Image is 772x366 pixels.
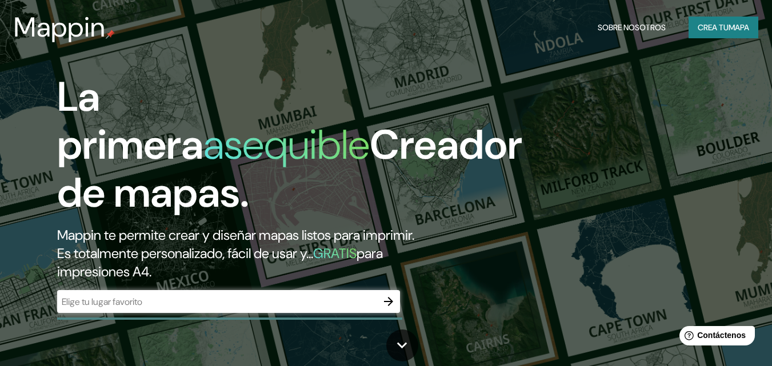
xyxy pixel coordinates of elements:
[593,17,670,38] button: Sobre nosotros
[698,22,729,33] font: Crea tu
[57,244,313,262] font: Es totalmente personalizado, fácil de usar y...
[57,295,377,308] input: Elige tu lugar favorito
[729,22,749,33] font: mapa
[670,321,759,353] iframe: Lanzador de widgets de ayuda
[57,244,383,280] font: para impresiones A4.
[106,30,115,39] img: pin de mapeo
[689,17,758,38] button: Crea tumapa
[14,9,106,45] font: Mappin
[57,70,203,171] font: La primera
[598,22,666,33] font: Sobre nosotros
[203,118,370,171] font: asequible
[57,118,522,219] font: Creador de mapas.
[313,244,357,262] font: GRATIS
[57,226,414,244] font: Mappin te permite crear y diseñar mapas listos para imprimir.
